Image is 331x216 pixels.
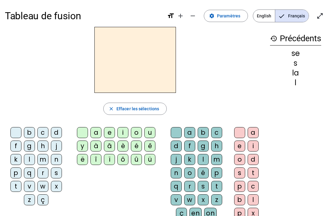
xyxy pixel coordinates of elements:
[90,127,101,138] div: a
[171,141,182,152] div: d
[10,181,21,192] div: t
[37,141,48,152] div: h
[198,127,209,138] div: b
[90,141,101,152] div: à
[248,181,259,192] div: c
[270,79,321,86] div: l
[24,167,35,178] div: q
[184,181,195,192] div: r
[184,127,195,138] div: a
[184,141,195,152] div: f
[167,12,174,20] mat-icon: format_size
[171,194,182,205] div: v
[51,154,62,165] div: n
[234,181,245,192] div: p
[184,154,195,165] div: k
[234,154,245,165] div: o
[253,10,275,22] span: English
[270,60,321,67] div: s
[316,12,324,20] mat-icon: open_in_full
[77,154,88,165] div: ë
[270,35,277,42] mat-icon: history
[211,181,222,192] div: t
[198,167,209,178] div: é
[217,12,240,20] span: Paramètres
[187,10,199,22] button: Diminuer la taille de la police
[248,167,259,178] div: t
[131,141,142,152] div: é
[51,167,62,178] div: s
[144,127,155,138] div: u
[253,9,309,22] mat-button-toggle-group: Language selection
[211,154,222,165] div: m
[234,141,245,152] div: e
[211,141,222,152] div: h
[24,141,35,152] div: g
[198,181,209,192] div: s
[248,194,259,205] div: l
[234,194,245,205] div: b
[104,154,115,165] div: ï
[189,12,196,20] mat-icon: remove
[171,167,182,178] div: n
[116,105,159,112] span: Effacer les sélections
[184,194,195,205] div: w
[90,154,101,165] div: î
[37,194,48,205] div: ç
[37,181,48,192] div: w
[144,141,155,152] div: ê
[104,141,115,152] div: â
[198,154,209,165] div: l
[104,127,115,138] div: e
[24,127,35,138] div: b
[51,127,62,138] div: d
[270,50,321,57] div: se
[117,154,128,165] div: ô
[117,127,128,138] div: i
[211,194,222,205] div: z
[117,141,128,152] div: è
[144,154,155,165] div: ü
[77,141,88,152] div: y
[51,181,62,192] div: x
[10,141,21,152] div: f
[24,194,35,205] div: z
[234,167,245,178] div: s
[270,69,321,77] div: la
[248,154,259,165] div: d
[171,154,182,165] div: j
[131,154,142,165] div: û
[209,13,215,19] mat-icon: settings
[204,10,248,22] button: Paramètres
[270,32,321,46] h3: Précédents
[177,12,184,20] mat-icon: add
[314,10,326,22] button: Entrer en plein écran
[171,181,182,192] div: q
[51,141,62,152] div: j
[10,154,21,165] div: k
[275,10,309,22] span: Français
[184,167,195,178] div: o
[108,106,114,112] mat-icon: close
[37,154,48,165] div: m
[174,10,187,22] button: Augmenter la taille de la police
[24,154,35,165] div: l
[248,141,259,152] div: i
[37,167,48,178] div: r
[37,127,48,138] div: c
[10,167,21,178] div: p
[103,103,167,115] button: Effacer les sélections
[211,127,222,138] div: c
[198,194,209,205] div: x
[5,6,162,26] h1: Tableau de fusion
[211,167,222,178] div: p
[248,127,259,138] div: a
[198,141,209,152] div: g
[24,181,35,192] div: v
[131,127,142,138] div: o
